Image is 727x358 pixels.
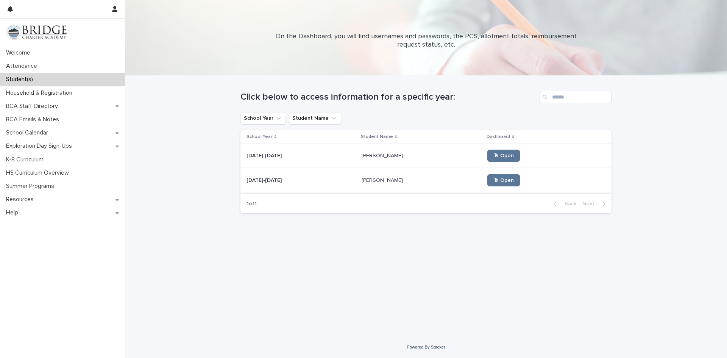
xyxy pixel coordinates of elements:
tr: [DATE]-[DATE][DATE]-[DATE] [PERSON_NAME][PERSON_NAME] 🖱 Open [240,168,612,193]
p: Resources [3,196,40,203]
p: K-8 Curriculum [3,156,50,163]
tr: [DATE]-[DATE][DATE]-[DATE] [PERSON_NAME][PERSON_NAME] 🖱 Open [240,144,612,168]
p: On the Dashboard, you will find usernames and passwords, the PCS, allotment totals, reimbursement... [275,33,577,49]
span: Next [582,201,599,206]
h1: Click below to access information for a specific year: [240,92,537,103]
p: Student Name [361,133,393,141]
p: [PERSON_NAME] [362,151,404,159]
p: Dashboard [487,133,510,141]
p: Household & Registration [3,89,78,97]
button: Student Name [289,112,341,124]
button: School Year [240,112,286,124]
p: [PERSON_NAME] [362,176,404,184]
p: HS Curriculum Overview [3,169,75,177]
p: Student(s) [3,76,39,83]
p: Summer Programs [3,183,60,190]
p: [DATE]-[DATE] [246,176,283,184]
button: Back [548,200,579,207]
input: Search [540,91,612,103]
a: Powered By Stacker [407,345,445,349]
img: V1C1m3IdTEidaUdm9Hs0 [6,25,67,40]
span: 🖱 Open [493,178,514,183]
p: BCA Emails & Notes [3,116,65,123]
a: 🖱 Open [487,174,520,186]
p: Attendance [3,63,43,70]
p: [DATE]-[DATE] [246,151,283,159]
p: 1 of 1 [240,195,263,213]
span: 🖱 Open [493,153,514,158]
p: Exploration Day Sign-Ups [3,142,78,150]
span: Back [560,201,576,206]
p: Help [3,209,24,216]
p: Welcome [3,49,36,56]
p: BCA Staff Directory [3,103,64,110]
a: 🖱 Open [487,150,520,162]
p: School Calendar [3,129,54,136]
button: Next [579,200,612,207]
p: School Year [246,133,272,141]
